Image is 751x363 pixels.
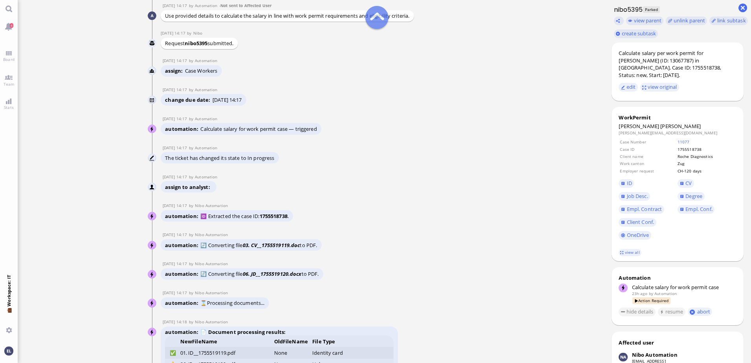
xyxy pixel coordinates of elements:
a: OneDrive [619,231,651,240]
td: Case ID [619,146,676,152]
img: You [4,346,13,355]
i: 03. CV__1755519119.doc [243,242,300,249]
button: edit [619,83,638,92]
span: by [187,30,193,36]
p: Dear Candela, [6,8,285,16]
span: Nibo [193,30,203,36]
span: automation [165,213,200,220]
button: unlink parent [666,16,707,25]
span: Empl. Conf. [685,205,712,213]
strong: 1755518738 [260,213,288,220]
img: Nibo Automation [148,270,157,279]
img: Nibo Automation [619,353,627,361]
span: Team [2,81,16,87]
span: by [189,58,195,63]
img: Automation [148,183,157,192]
p: I hope this message finds you well. I'm writing to let you know that the requested salary calcula... [6,22,285,48]
a: 11077 [678,139,690,145]
button: hide details [619,308,656,316]
span: automation [165,328,200,335]
span: Empl. Contract [627,205,662,213]
span: link subtask [717,17,746,24]
span: ID [627,180,632,187]
button: abort [688,308,713,316]
button: view parent [626,16,664,25]
span: by [189,145,195,150]
img: Nibo Automation [148,212,157,221]
body: Rich Text Area. Press ALT-0 for help. [6,8,285,77]
span: change due date [165,96,212,103]
td: None [272,347,310,358]
span: automation@bluelakelegal.com [195,3,217,8]
span: automation [165,242,200,249]
span: automation@bluelakelegal.com [195,116,217,121]
span: by [189,232,195,237]
span: [DATE] 14:17 [163,116,189,121]
img: Automation [148,154,157,163]
img: Automation [148,67,157,75]
span: automation@bluelakelegal.com [654,291,677,296]
span: 4 [10,23,13,28]
td: Client name [619,153,676,159]
a: view all [619,249,641,256]
img: Automation [148,125,157,134]
div: Automation [619,274,736,281]
td: 1755518738 [677,146,736,152]
div: Calculate salary per work permit for [PERSON_NAME] (ID: 13067787) in [GEOGRAPHIC_DATA]. Case ID: ... [619,49,736,79]
span: 23h ago [632,291,648,296]
span: 🆔 Extracted the case ID: . [200,213,289,220]
div: Affected user [619,339,654,346]
img: Nibo Automation [148,241,157,250]
td: 01. ID__1755519119.pdf [178,347,272,358]
a: Client Conf. [619,218,656,227]
button: create subtask [614,29,658,38]
span: Action Required [632,297,670,304]
span: Calculate salary for work permit case — triggered [200,125,317,132]
a: Empl. Contract [619,205,664,214]
a: Degree [678,192,704,201]
span: by [189,319,195,324]
span: 🔄 Converting file to PDF. [200,242,317,249]
span: assign [165,67,185,74]
span: CV [685,180,692,187]
span: automation@bluelakelegal.com [195,87,217,92]
span: [DATE] 14:17 [163,232,189,237]
span: automation@nibo.ai [195,319,228,324]
span: by [189,3,195,8]
span: automation@nibo.ai [195,203,228,208]
a: Empl. Conf. [678,205,714,214]
span: Use provided details to calculate the salary in line with work permit requirements and eligibilit... [165,12,409,19]
span: Job Desc. [627,192,648,200]
span: [DATE] 14:17 [161,30,187,36]
img: Automation [148,96,157,104]
i: 06. JD__1755519120.docx [243,270,302,277]
img: Nibo Automation [148,299,157,308]
span: by [189,174,195,180]
task-group-action-menu: link subtask [709,16,748,25]
th: OldFileName [272,335,310,347]
div: Calculate salary for work permit case [632,284,736,291]
img: Nibo [148,39,156,48]
span: automation@nibo.ai [195,232,228,237]
span: [DATE] 14:17 [163,203,189,208]
span: by [189,290,195,295]
span: Parked [643,6,660,13]
span: Stats [2,104,16,110]
th: NewFileName [178,335,272,347]
td: ✅ [165,347,178,358]
span: - [219,3,272,8]
div: Nibo Automation [632,351,678,358]
td: Case Number [619,139,676,145]
span: by [649,291,653,296]
span: Client Conf. [627,218,654,225]
td: Work canton [619,160,676,167]
button: view original [640,83,680,92]
td: Roche Diagnostics [677,153,736,159]
td: Identity card [310,347,394,358]
span: automation@bluelakelegal.com [195,145,217,150]
span: ⌛Processing documents... [200,299,264,306]
span: [DATE] 14:17 [163,174,189,180]
a: Job Desc. [619,192,650,201]
span: 💼 Workspace: IT [6,306,12,324]
span: The ticket has changed its state to In progress [165,154,274,161]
